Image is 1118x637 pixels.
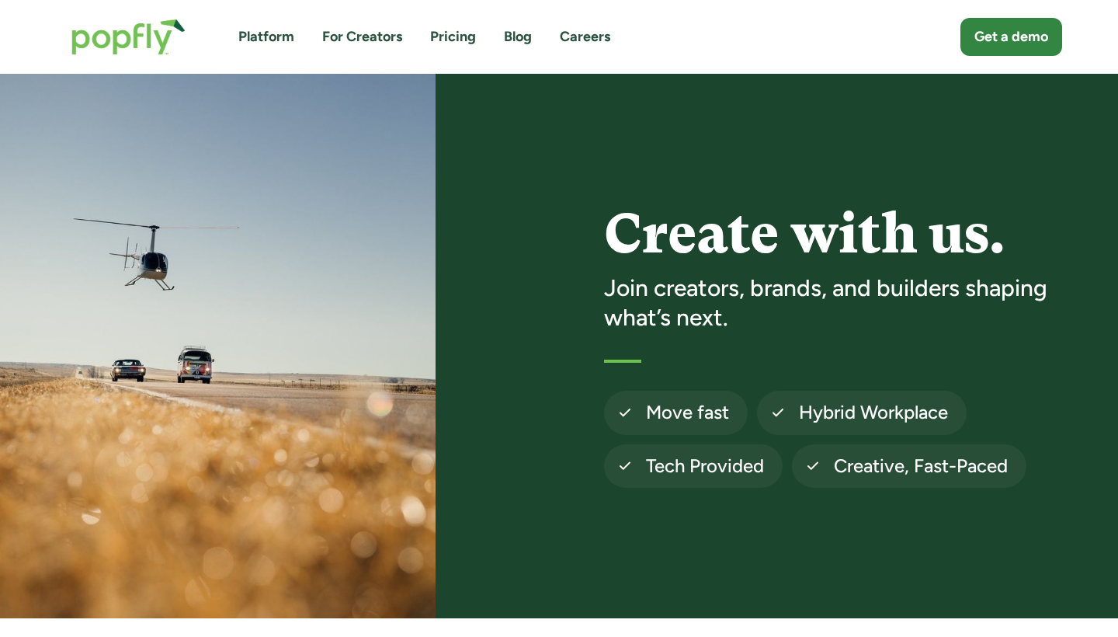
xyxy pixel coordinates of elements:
a: home [56,3,201,71]
a: Get a demo [960,18,1062,56]
h3: Join creators, brands, and builders shaping what’s next. [604,273,1073,332]
h4: Tech Provided [646,454,764,479]
a: For Creators [322,27,402,47]
h1: Create with us. [604,204,1073,264]
a: Careers [560,27,610,47]
a: Blog [504,27,532,47]
h4: Hybrid Workplace [799,400,948,425]
h4: Creative, Fast-Paced [834,454,1008,479]
a: Platform [238,27,294,47]
div: Get a demo [974,27,1048,47]
h4: Move fast [646,400,729,425]
a: Pricing [430,27,476,47]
